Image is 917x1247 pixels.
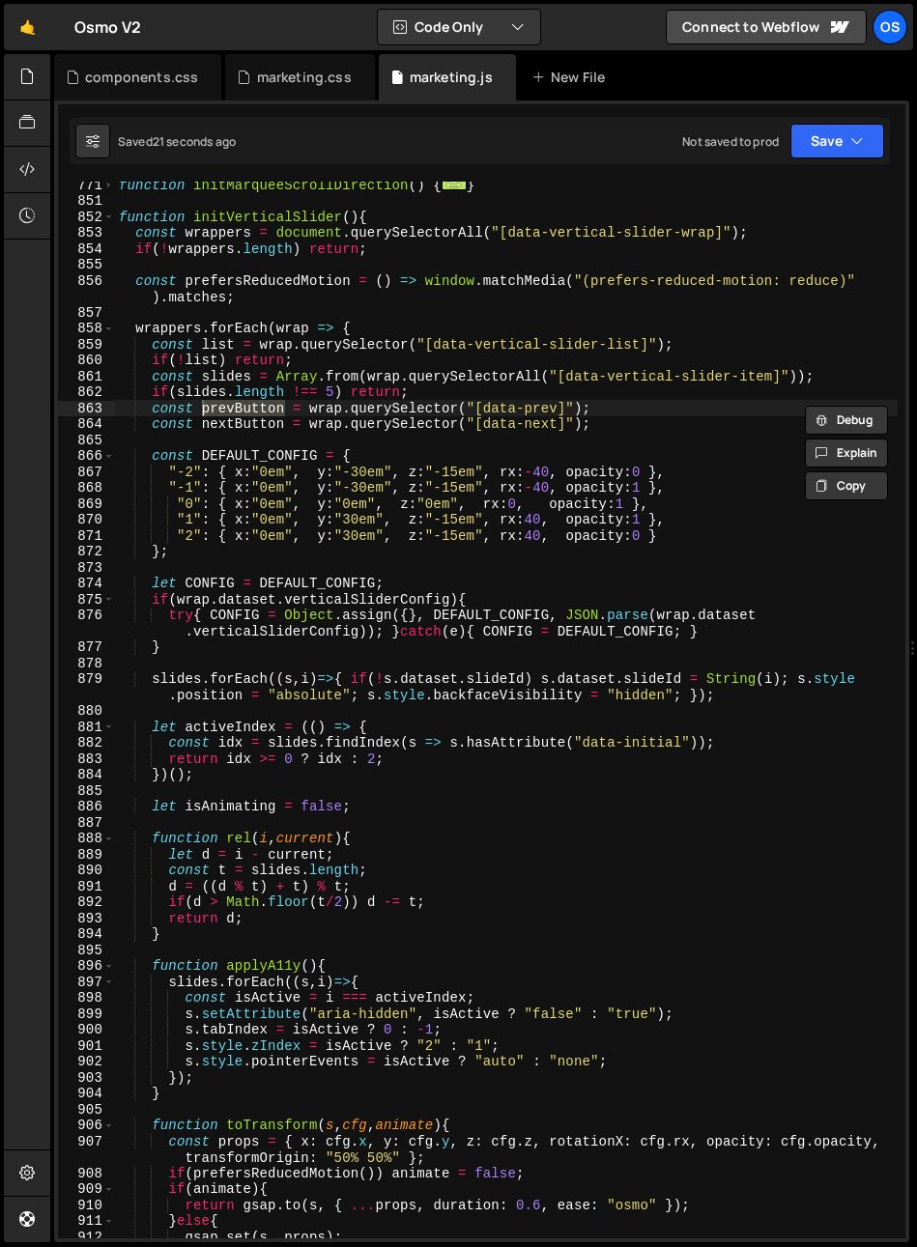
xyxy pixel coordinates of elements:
[805,439,888,468] button: Explain
[74,15,141,39] div: Osmo V2
[58,926,115,943] div: 894
[58,671,115,703] div: 879
[58,576,115,592] div: 874
[58,1134,115,1166] div: 907
[58,528,115,545] div: 871
[58,178,115,194] div: 771
[58,1054,115,1070] div: 902
[257,68,352,87] div: marketing.css
[378,10,540,44] button: Code Only
[58,512,115,528] div: 870
[58,448,115,465] div: 866
[58,1166,115,1182] div: 908
[58,353,115,369] div: 860
[58,465,115,481] div: 867
[790,124,884,158] button: Save
[85,68,198,87] div: components.css
[58,401,115,417] div: 863
[58,975,115,991] div: 897
[58,193,115,210] div: 851
[58,1070,115,1087] div: 903
[58,257,115,273] div: 855
[58,560,115,577] div: 873
[442,179,467,189] span: ...
[58,879,115,895] div: 891
[58,847,115,864] div: 889
[58,894,115,911] div: 892
[58,305,115,322] div: 857
[58,1181,115,1198] div: 909
[873,10,907,44] a: Os
[58,831,115,847] div: 888
[58,544,115,560] div: 872
[58,480,115,496] div: 868
[58,720,115,736] div: 881
[805,406,888,435] button: Debug
[58,210,115,226] div: 852
[58,990,115,1006] div: 898
[410,68,493,87] div: marketing.js
[58,958,115,975] div: 896
[58,656,115,672] div: 878
[58,416,115,433] div: 864
[58,1038,115,1055] div: 901
[58,1086,115,1102] div: 904
[58,369,115,385] div: 861
[58,496,115,513] div: 869
[58,384,115,401] div: 862
[58,241,115,258] div: 854
[58,911,115,927] div: 893
[58,1198,115,1214] div: 910
[58,1022,115,1038] div: 900
[58,433,115,449] div: 865
[58,608,115,639] div: 876
[58,337,115,354] div: 859
[58,799,115,815] div: 886
[805,471,888,500] button: Copy
[4,4,51,50] a: 🤙
[58,592,115,609] div: 875
[58,703,115,720] div: 880
[58,1230,115,1246] div: 912
[58,273,115,305] div: 856
[58,767,115,783] div: 884
[58,783,115,800] div: 885
[58,1213,115,1230] div: 911
[58,639,115,656] div: 877
[153,133,236,150] div: 21 seconds ago
[58,321,115,337] div: 858
[58,735,115,751] div: 882
[58,751,115,768] div: 883
[58,1102,115,1119] div: 905
[58,225,115,241] div: 853
[531,68,613,87] div: New File
[118,133,236,150] div: Saved
[58,815,115,832] div: 887
[682,133,779,150] div: Not saved to prod
[666,10,867,44] a: Connect to Webflow
[58,1006,115,1023] div: 899
[58,943,115,959] div: 895
[58,863,115,879] div: 890
[58,1118,115,1134] div: 906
